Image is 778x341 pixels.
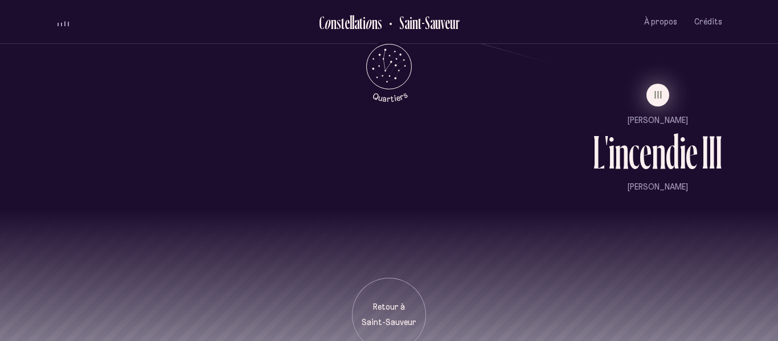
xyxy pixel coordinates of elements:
[391,13,460,32] h2: Saint-Sauveur
[352,13,354,32] div: l
[56,16,71,28] button: volume audio
[324,13,331,32] div: o
[319,13,324,32] div: C
[593,115,722,126] p: [PERSON_NAME]
[644,17,677,27] span: À propos
[365,13,372,32] div: o
[363,13,366,32] div: i
[359,13,363,32] div: t
[382,13,460,31] button: Retour au Quartier
[646,84,669,106] button: III
[608,129,615,176] div: i
[615,129,629,176] div: n
[605,129,608,176] div: '
[354,13,359,32] div: a
[629,129,640,176] div: c
[702,129,709,176] div: I
[679,129,686,176] div: i
[371,89,409,104] tspan: Quartiers
[715,129,722,176] div: I
[709,129,715,176] div: I
[331,13,337,32] div: n
[593,129,605,176] div: L
[345,13,350,32] div: e
[666,129,679,176] div: d
[694,9,722,35] button: Crédits
[361,302,417,313] p: Retour à
[356,44,423,102] button: Retour au menu principal
[361,317,417,328] p: Saint-Sauveur
[652,129,666,176] div: n
[593,182,722,193] p: [PERSON_NAME]
[341,13,345,32] div: t
[337,13,341,32] div: s
[654,90,663,100] span: III
[640,129,652,176] div: e
[686,129,698,176] div: e
[593,84,722,210] button: III[PERSON_NAME]L'incendie III[PERSON_NAME]
[644,9,677,35] button: À propos
[378,13,382,32] div: s
[372,13,378,32] div: n
[350,13,352,32] div: l
[694,17,722,27] span: Crédits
